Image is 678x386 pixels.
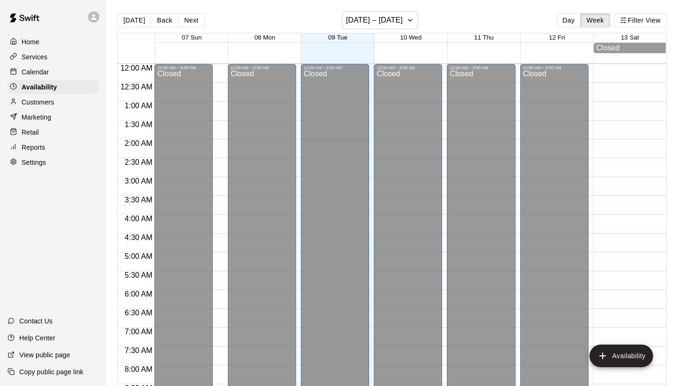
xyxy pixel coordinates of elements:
[8,125,98,139] a: Retail
[581,13,610,27] button: Week
[122,139,155,147] span: 2:00 AM
[117,13,151,27] button: [DATE]
[450,65,512,70] div: 12:00 AM – 9:00 AM
[178,13,204,27] button: Next
[151,13,178,27] button: Back
[8,65,98,79] a: Calendar
[474,34,493,41] button: 11 Thu
[122,196,155,204] span: 3:30 AM
[122,233,155,241] span: 4:30 AM
[22,113,51,122] p: Marketing
[122,290,155,298] span: 6:00 AM
[19,316,53,326] p: Contact Us
[22,143,45,152] p: Reports
[589,345,653,367] button: add
[182,34,202,41] button: 07 Sun
[22,52,48,62] p: Services
[118,83,155,91] span: 12:30 AM
[8,155,98,169] a: Settings
[118,64,155,72] span: 12:00 AM
[157,65,210,70] div: 12:00 AM – 4:00 PM
[231,65,293,70] div: 12:00 AM – 9:00 AM
[523,65,586,70] div: 12:00 AM – 9:00 AM
[122,271,155,279] span: 5:30 AM
[22,67,49,77] p: Calendar
[377,65,439,70] div: 12:00 AM – 9:00 AM
[8,140,98,154] a: Reports
[621,34,639,41] button: 13 Sat
[549,34,565,41] button: 12 Fri
[19,333,55,343] p: Help Center
[22,37,40,47] p: Home
[400,34,422,41] button: 10 Wed
[122,328,155,336] span: 7:00 AM
[22,97,54,107] p: Customers
[19,367,83,377] p: Copy public page link
[22,158,46,167] p: Settings
[122,309,155,317] span: 6:30 AM
[614,13,667,27] button: Filter View
[22,82,57,92] p: Availability
[22,128,39,137] p: Retail
[8,50,98,64] a: Services
[328,34,347,41] button: 09 Tue
[122,215,155,223] span: 4:00 AM
[8,80,98,94] a: Availability
[8,35,98,49] a: Home
[122,102,155,110] span: 1:00 AM
[254,34,275,41] button: 08 Mon
[342,11,419,29] button: [DATE] – [DATE]
[304,65,366,70] div: 12:00 AM – 9:00 AM
[596,44,663,52] div: Closed
[122,158,155,166] span: 2:30 AM
[19,350,70,360] p: View public page
[122,365,155,373] span: 8:00 AM
[122,121,155,129] span: 1:30 AM
[122,252,155,260] span: 5:00 AM
[556,13,581,27] button: Day
[122,346,155,354] span: 7:30 AM
[122,177,155,185] span: 3:00 AM
[8,110,98,124] a: Marketing
[8,95,98,109] a: Customers
[346,14,403,27] h6: [DATE] – [DATE]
